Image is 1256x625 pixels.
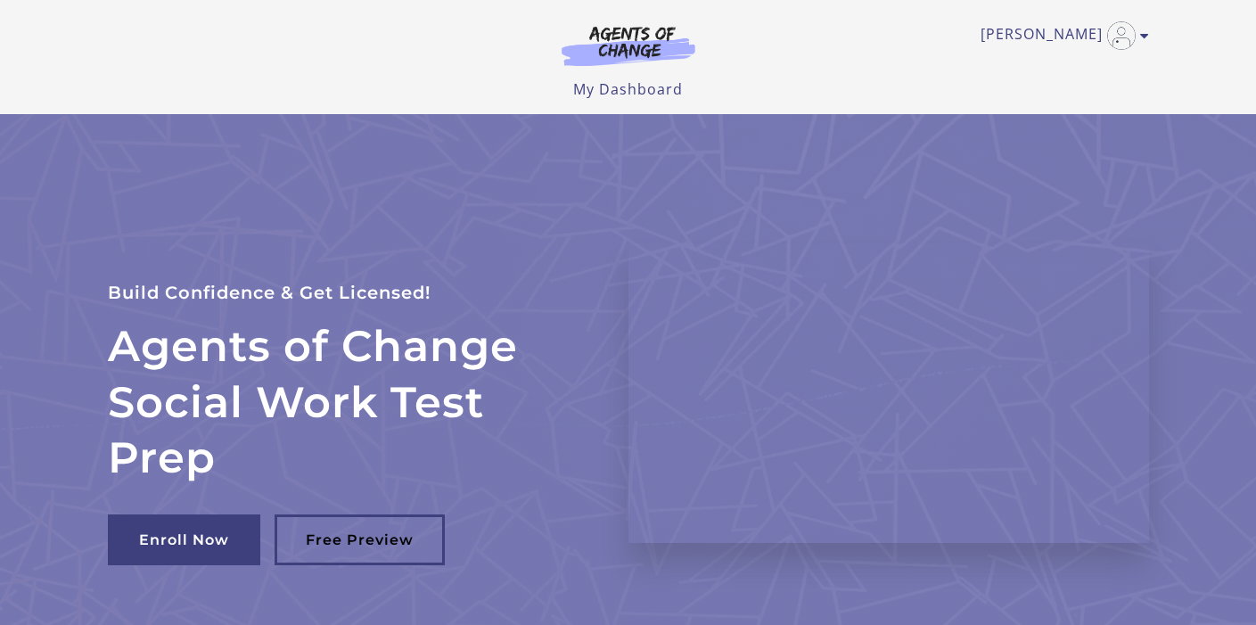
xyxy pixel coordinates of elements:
a: Toggle menu [981,21,1140,50]
a: My Dashboard [573,79,683,99]
p: Build Confidence & Get Licensed! [108,278,586,308]
a: Enroll Now [108,514,260,565]
img: Agents of Change Logo [543,25,714,66]
h2: Agents of Change Social Work Test Prep [108,318,586,485]
a: Free Preview [275,514,445,565]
